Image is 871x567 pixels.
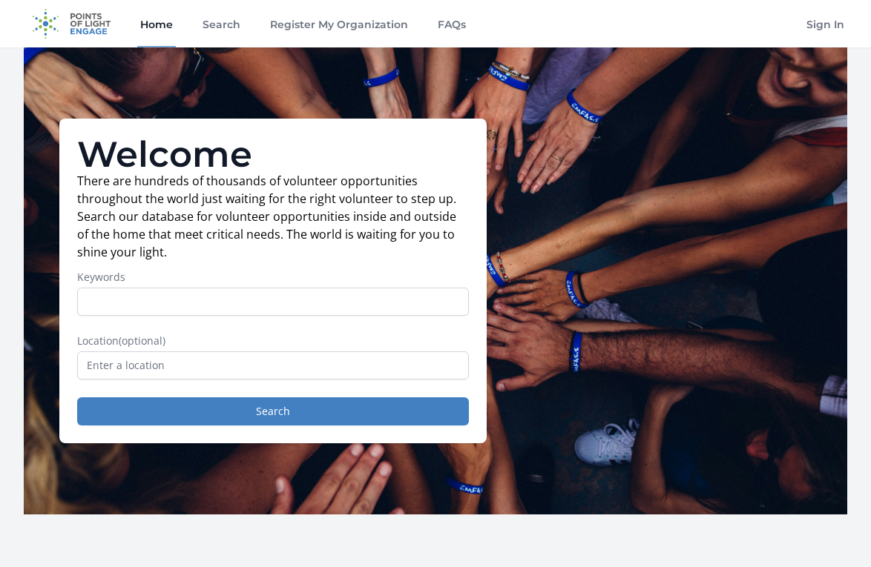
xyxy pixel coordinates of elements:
[77,397,469,425] button: Search
[77,270,469,285] label: Keywords
[119,334,165,348] span: (optional)
[77,172,469,261] p: There are hundreds of thousands of volunteer opportunities throughout the world just waiting for ...
[77,351,469,379] input: Enter a location
[77,334,469,348] label: Location
[77,136,469,172] h1: Welcome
